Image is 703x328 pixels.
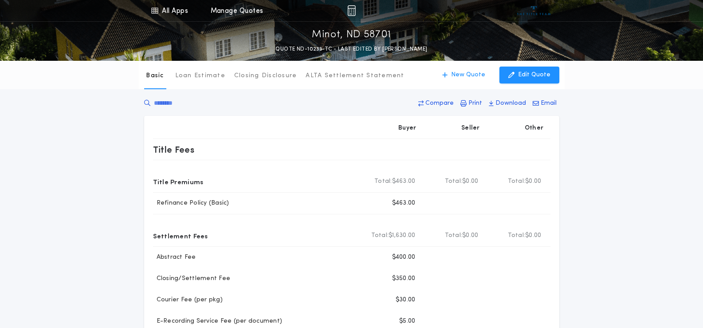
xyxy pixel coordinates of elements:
[445,177,463,186] b: Total:
[175,71,225,80] p: Loan Estimate
[371,231,389,240] b: Total:
[153,199,229,208] p: Refinance Policy (Basic)
[399,317,415,326] p: $5.00
[153,317,283,326] p: E-Recording Service Fee (per document)
[153,229,208,243] p: Settlement Fees
[392,199,416,208] p: $463.00
[392,177,416,186] span: $463.00
[146,71,164,80] p: Basic
[392,274,416,283] p: $350.00
[234,71,297,80] p: Closing Disclosure
[347,5,356,16] img: img
[433,67,494,83] button: New Quote
[458,95,485,111] button: Print
[499,67,559,83] button: Edit Quote
[153,296,223,304] p: Courier Fee (per pkg)
[306,71,404,80] p: ALTA Settlement Statement
[541,99,557,108] p: Email
[451,71,485,79] p: New Quote
[517,6,550,15] img: vs-icon
[153,253,196,262] p: Abstract Fee
[530,95,559,111] button: Email
[416,95,456,111] button: Compare
[374,177,392,186] b: Total:
[524,124,543,133] p: Other
[462,177,478,186] span: $0.00
[468,99,482,108] p: Print
[398,124,416,133] p: Buyer
[525,231,541,240] span: $0.00
[389,231,415,240] span: $1,630.00
[525,177,541,186] span: $0.00
[445,231,463,240] b: Total:
[396,296,416,304] p: $30.00
[508,231,526,240] b: Total:
[312,28,391,42] p: Minot, ND 58701
[153,142,195,157] p: Title Fees
[518,71,550,79] p: Edit Quote
[275,45,427,54] p: QUOTE ND-10233-TC - LAST EDITED BY [PERSON_NAME]
[153,274,231,283] p: Closing/Settlement Fee
[153,174,204,189] p: Title Premiums
[392,253,416,262] p: $400.00
[462,231,478,240] span: $0.00
[508,177,526,186] b: Total:
[495,99,526,108] p: Download
[425,99,454,108] p: Compare
[486,95,529,111] button: Download
[461,124,480,133] p: Seller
